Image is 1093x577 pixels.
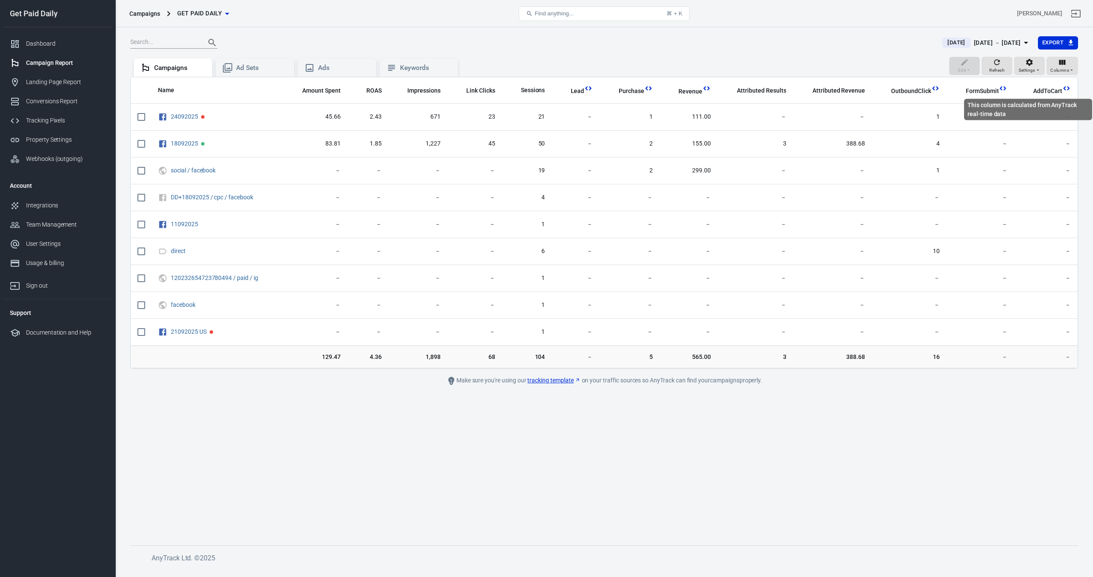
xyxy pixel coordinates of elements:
span: The total conversions attributed according to your ad network (Facebook, Google, etc.) [726,85,786,96]
a: Tracking Pixels [3,111,112,130]
span: － [558,353,593,361]
span: 2.43 [354,113,382,121]
span: Settings [1019,67,1035,74]
span: FormSubmit [955,87,999,96]
span: Attributed Revenue [812,87,865,95]
span: － [290,328,341,336]
span: － [606,247,652,256]
a: tracking template [527,376,580,385]
div: Get Paid Daily [3,10,112,17]
span: AddToCart [1033,87,1062,96]
span: Total revenue calculated by AnyTrack. [667,86,702,96]
span: － [800,274,865,283]
span: Link Clicks [466,87,495,95]
span: － [1021,166,1071,175]
span: The estimated total amount of money you've spent on your campaign, ad set or ad during its schedule. [291,85,341,96]
div: Keywords [400,64,451,73]
span: － [395,247,441,256]
span: 671 [395,113,441,121]
div: Tracking Pixels [26,116,105,125]
span: OutboundClick [891,87,931,96]
span: － [953,220,1008,229]
span: Impressions [407,87,441,95]
div: Campaign Report [26,58,105,67]
span: Paused [201,115,205,119]
div: Property Settings [26,135,105,144]
span: 1 [879,113,940,121]
span: － [454,247,495,256]
span: 1 [509,301,545,309]
span: － [558,274,593,283]
span: － [354,193,382,202]
span: － [290,220,341,229]
span: Amount Spent [302,87,341,95]
span: － [953,274,1008,283]
span: － [800,113,865,121]
span: 1 [509,328,545,336]
span: [DATE] [944,38,968,47]
a: 11092025 [171,221,198,227]
span: 1 [509,274,545,283]
span: － [953,166,1008,175]
a: direct [171,248,186,254]
svg: This column is calculated from AnyTrack real-time data [1062,84,1071,93]
a: facebook [171,301,196,308]
span: － [354,328,382,336]
div: Conversions Report [26,97,105,106]
span: － [606,220,652,229]
span: 129.47 [290,353,341,361]
svg: Facebook Ads [158,327,167,337]
span: － [725,193,786,202]
svg: This column is calculated from AnyTrack real-time data [931,84,940,93]
svg: Direct [158,246,167,256]
span: social / facebook [171,167,217,173]
span: － [290,193,341,202]
span: － [558,140,593,148]
span: － [666,220,711,229]
span: Name [158,86,174,95]
span: － [606,193,652,202]
svg: Facebook Ads [158,139,167,149]
span: 299.00 [666,166,711,175]
div: Landing Page Report [26,78,105,87]
a: Campaign Report [3,53,112,73]
span: － [800,301,865,309]
svg: This column is calculated from AnyTrack real-time data [999,84,1007,93]
div: Webhooks (outgoing) [26,154,105,163]
span: 104 [509,353,545,361]
div: Usage & billing [26,259,105,268]
span: － [666,328,711,336]
span: － [1021,247,1071,256]
span: － [879,274,940,283]
span: － [558,220,593,229]
div: Campaigns [129,9,160,18]
div: Account id: VKdrdYJY [1017,9,1062,18]
a: social / facebook [171,167,216,174]
span: － [725,247,786,256]
span: 24092025 [171,114,199,119]
svg: This column is calculated from AnyTrack real-time data [644,84,653,93]
button: Get Paid Daily [174,6,233,21]
span: － [558,301,593,309]
span: Active [201,142,205,146]
span: Total revenue calculated by AnyTrack. [678,86,702,96]
a: Sign out [1066,3,1086,24]
span: － [953,140,1008,148]
a: Usage & billing [3,254,112,273]
svg: UTM & Web Traffic [158,300,167,310]
div: [DATE] － [DATE] [974,38,1021,48]
span: － [1021,193,1071,202]
span: － [454,193,495,202]
a: Landing Page Report [3,73,112,92]
button: Find anything...⌘ + K [519,6,690,21]
span: 1,898 [395,353,441,361]
span: 83.81 [290,140,341,148]
span: － [1021,301,1071,309]
div: Documentation and Help [26,328,105,337]
span: The total return on ad spend [366,85,382,96]
span: 21092025 US [171,329,208,335]
span: － [953,328,1008,336]
button: Refresh [982,57,1012,76]
button: Search [202,32,222,53]
span: － [953,353,1008,361]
